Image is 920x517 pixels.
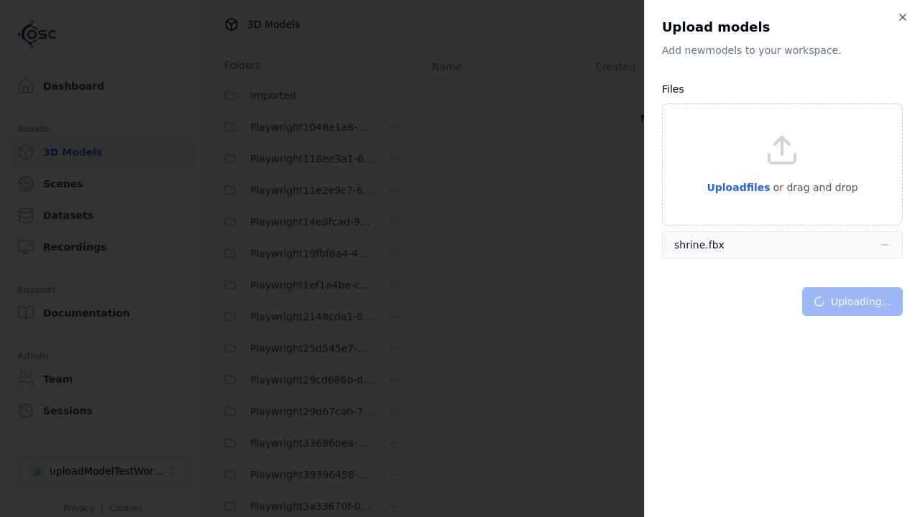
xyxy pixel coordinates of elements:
div: shrine.fbx [674,238,724,252]
span: Upload files [707,182,770,193]
h2: Upload models [662,17,903,37]
p: Add new model s to your workspace. [662,43,903,57]
label: Files [662,83,684,95]
p: or drag and drop [770,179,858,196]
